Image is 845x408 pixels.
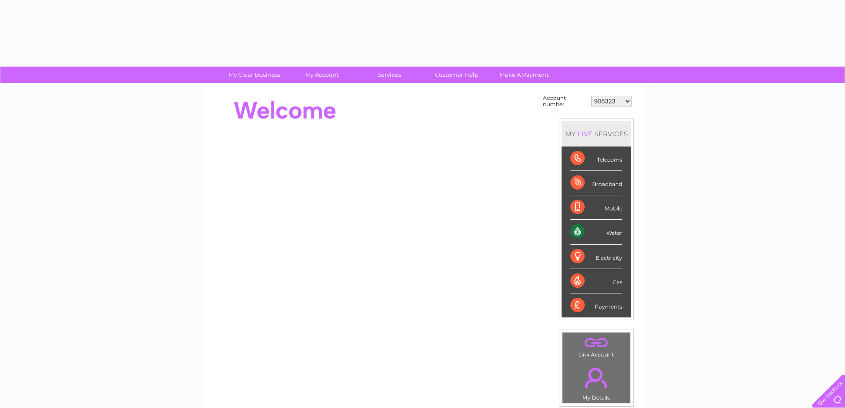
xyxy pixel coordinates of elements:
[570,195,622,220] div: Mobile
[570,245,622,269] div: Electricity
[562,360,631,404] td: My Details
[562,121,631,147] div: MY SERVICES
[565,362,628,393] a: .
[420,67,493,83] a: Customer Help
[570,293,622,317] div: Payments
[353,67,426,83] a: Services
[562,332,631,360] td: Link Account
[487,67,561,83] a: Make A Payment
[570,269,622,293] div: Gas
[570,147,622,171] div: Telecoms
[576,130,594,138] div: LIVE
[541,93,589,110] td: Account number
[285,67,358,83] a: My Account
[218,67,291,83] a: My Clear Business
[570,220,622,244] div: Water
[570,171,622,195] div: Broadband
[565,335,628,350] a: .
